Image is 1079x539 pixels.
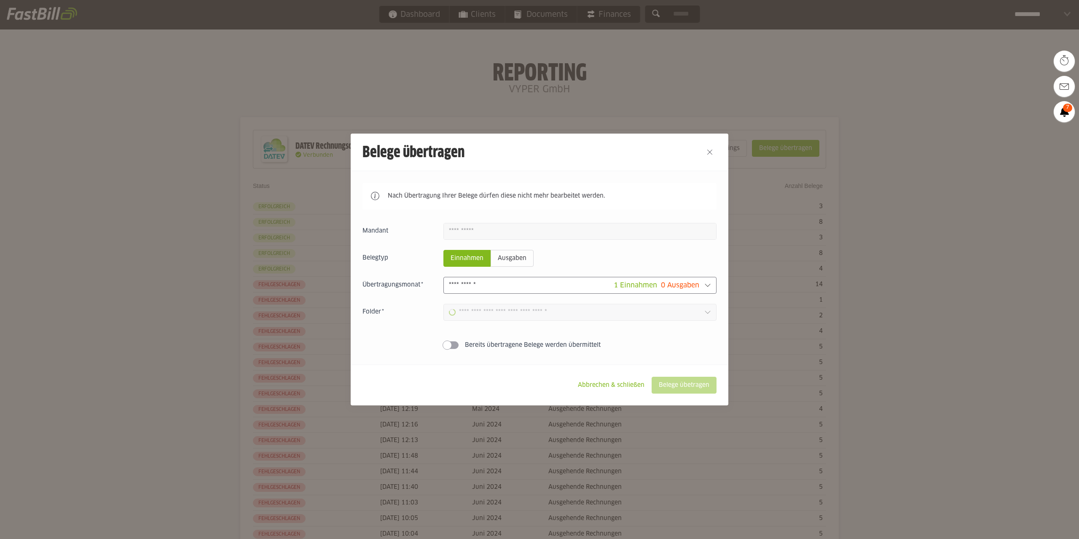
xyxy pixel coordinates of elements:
[1054,101,1075,122] a: 7
[614,282,657,289] span: 1 Einnahmen
[571,377,652,394] sl-button: Abbrechen & schließen
[652,377,717,394] sl-button: Belege übetragen
[491,250,534,267] sl-radio-button: Ausgaben
[443,250,491,267] sl-radio-button: Einnahmen
[661,282,699,289] span: 0 Ausgaben
[1063,104,1072,112] span: 7
[362,341,717,349] sl-switch: Bereits übertragene Belege werden übermittelt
